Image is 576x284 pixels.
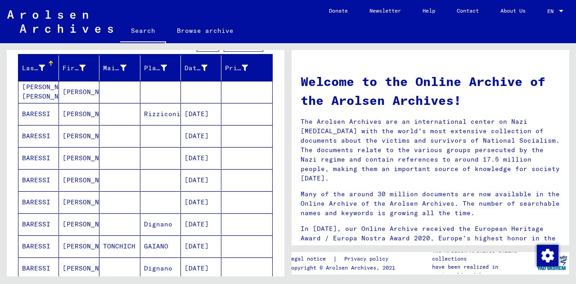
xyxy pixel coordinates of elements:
[59,169,99,191] mat-cell: [PERSON_NAME]
[59,191,99,213] mat-cell: [PERSON_NAME]
[59,103,99,125] mat-cell: [PERSON_NAME]
[18,235,59,257] mat-cell: BARESSI
[181,213,221,235] mat-cell: [DATE]
[59,147,99,169] mat-cell: [PERSON_NAME]
[288,264,399,272] p: Copyright © Arolsen Archives, 2021
[181,147,221,169] mat-cell: [DATE]
[181,257,221,279] mat-cell: [DATE]
[181,169,221,191] mat-cell: [DATE]
[63,63,85,73] div: First Name
[225,61,261,75] div: Prisoner #
[288,254,333,264] a: Legal notice
[181,125,221,147] mat-cell: [DATE]
[18,191,59,213] mat-cell: BARESSI
[59,81,99,103] mat-cell: [PERSON_NAME]
[221,55,272,81] mat-header-cell: Prisoner #
[59,235,99,257] mat-cell: [PERSON_NAME]
[7,10,113,33] img: Arolsen_neg.svg
[337,254,399,264] a: Privacy policy
[432,247,535,263] p: The Arolsen Archives online collections
[301,117,560,183] p: The Arolsen Archives are an international center on Nazi [MEDICAL_DATA] with the world’s most ext...
[536,244,558,266] div: Modification du consentement
[120,20,166,43] a: Search
[18,125,59,147] mat-cell: BARESSI
[432,263,535,279] p: have been realized in partnership with
[18,55,59,81] mat-header-cell: Last Name
[144,61,180,75] div: Place of Birth
[181,55,221,81] mat-header-cell: Date of Birth
[59,213,99,235] mat-cell: [PERSON_NAME]
[181,191,221,213] mat-cell: [DATE]
[301,72,560,110] h1: Welcome to the Online Archive of the Arolsen Archives!
[18,213,59,235] mat-cell: BARESSI
[140,213,181,235] mat-cell: Dignano
[184,63,207,73] div: Date of Birth
[18,147,59,169] mat-cell: BARESSI
[18,81,59,103] mat-cell: [PERSON_NAME] [PERSON_NAME]
[59,125,99,147] mat-cell: [PERSON_NAME]
[140,55,181,81] mat-header-cell: Place of Birth
[181,235,221,257] mat-cell: [DATE]
[59,257,99,279] mat-cell: [PERSON_NAME]
[547,8,553,14] mat-select-trigger: EN
[184,61,221,75] div: Date of Birth
[537,245,558,266] img: Modification du consentement
[225,63,248,73] div: Prisoner #
[18,169,59,191] mat-cell: BARESSI
[22,63,45,73] div: Last Name
[140,103,181,125] mat-cell: Rizziconi
[103,63,126,73] div: Maiden Name
[103,61,139,75] div: Maiden Name
[18,103,59,125] mat-cell: BARESSI
[22,61,58,75] div: Last Name
[166,20,244,41] a: Browse archive
[140,235,181,257] mat-cell: GAIANO
[301,224,560,252] p: In [DATE], our Online Archive received the European Heritage Award / Europa Nostra Award 2020, Eu...
[144,63,167,73] div: Place of Birth
[59,55,99,81] mat-header-cell: First Name
[63,61,99,75] div: First Name
[99,235,140,257] mat-cell: TONCHICH
[181,103,221,125] mat-cell: [DATE]
[18,257,59,279] mat-cell: BARESSI
[288,254,399,264] div: |
[535,252,569,274] img: yv_logo.png
[140,257,181,279] mat-cell: Dignano
[301,189,560,218] p: Many of the around 30 million documents are now available in the Online Archive of the Arolsen Ar...
[99,55,140,81] mat-header-cell: Maiden Name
